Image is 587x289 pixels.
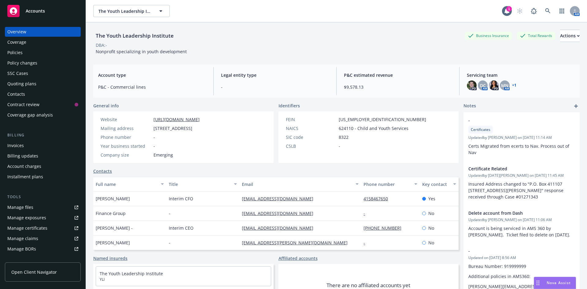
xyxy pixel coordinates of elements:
span: Yes [428,195,435,202]
a: Contacts [5,89,81,99]
a: Installment plans [5,172,81,182]
span: Updated by [DATE][PERSON_NAME] on [DATE] 11:45 AM [468,173,575,178]
a: Overview [5,27,81,37]
span: Servicing team [467,72,575,78]
div: Delete account from DashUpdatedby [PERSON_NAME] on [DATE] 11:06 AMAccount is being serviced in AM... [463,205,580,243]
a: [EMAIL_ADDRESS][DOMAIN_NAME] [242,225,318,231]
button: The Youth Leadership Institute [93,5,170,17]
a: [EMAIL_ADDRESS][DOMAIN_NAME] [242,210,318,216]
img: photo [467,80,477,90]
a: Summary of insurance [5,254,81,264]
span: [STREET_ADDRESS] [153,125,192,132]
a: Invoices [5,141,81,150]
a: [PHONE_NUMBER] [364,225,406,231]
span: General info [93,102,119,109]
div: Invoices [7,141,24,150]
span: Legal entity type [221,72,329,78]
a: Policies [5,48,81,57]
span: Certs Migrated from ecerts to Nav. Process out of Nav [468,143,570,155]
a: [EMAIL_ADDRESS][DOMAIN_NAME] [242,196,318,202]
a: add [572,102,580,110]
span: Accounts [26,9,45,13]
div: SSC Cases [7,69,28,78]
span: Identifiers [279,102,300,109]
span: Certificate Related [468,165,559,172]
span: Updated by [PERSON_NAME] on [DATE] 11:06 AM [468,217,575,223]
p: Additional policies in AMS360: [468,273,575,280]
div: -CertificatesUpdatedby [PERSON_NAME] on [DATE] 11:14 AMCerts Migrated from ecerts to Nav. Process... [463,112,580,161]
a: - [364,210,370,216]
span: No [428,239,434,246]
span: Nonprofit specializing in youth development [96,49,187,54]
a: Accounts [5,2,81,20]
span: - [153,143,155,149]
span: - [468,117,559,124]
div: Phone number [364,181,410,187]
div: 1 [506,6,512,12]
span: No [428,210,434,217]
div: Coverage gap analysis [7,110,53,120]
div: Mailing address [101,125,151,132]
a: Contract review [5,100,81,109]
button: Actions [560,30,580,42]
span: - [169,239,170,246]
a: Named insureds [93,255,127,261]
div: Contract review [7,100,39,109]
div: Full name [96,181,157,187]
a: Manage claims [5,234,81,243]
span: There are no affiliated accounts yet [327,282,410,289]
button: Title [166,177,239,191]
span: [PERSON_NAME] [96,195,130,202]
a: Affiliated accounts [279,255,318,261]
span: [PERSON_NAME] [96,239,130,246]
a: Manage exposures [5,213,81,223]
a: Quoting plans [5,79,81,89]
a: Switch app [556,5,568,17]
div: Manage BORs [7,244,36,254]
span: - [468,248,559,254]
div: Business Insurance [465,32,512,39]
a: Manage files [5,202,81,212]
a: [EMAIL_ADDRESS][PERSON_NAME][DOMAIN_NAME] [242,240,353,246]
a: Manage certificates [5,223,81,233]
span: DC [480,82,486,89]
a: Report a Bug [528,5,540,17]
span: YLI [100,277,267,282]
span: Account is being serviced in AMS 360 by [PERSON_NAME]. Ticket filed to delete on [DATE]. [468,225,570,238]
span: Emerging [153,152,173,158]
div: Manage certificates [7,223,47,233]
div: Certificate RelatedUpdatedby [DATE][PERSON_NAME] on [DATE] 11:45 AMInsured Address changed to "P.... [463,161,580,205]
div: Account charges [7,161,41,171]
div: Policies [7,48,23,57]
div: NAICS [286,125,336,132]
div: Manage files [7,202,33,212]
span: Updated on [DATE] 8:56 AM [468,255,575,261]
button: Email [239,177,361,191]
div: Coverage [7,37,26,47]
div: The Youth Leadership Institute [93,32,176,40]
a: Manage BORs [5,244,81,254]
a: 4158467650 [364,196,393,202]
p: Insured Address changed to "P.O. Box 411107 [STREET_ADDRESS][PERSON_NAME]" response received thro... [468,181,575,200]
div: Drag to move [534,277,542,289]
a: - [364,240,370,246]
span: The Youth Leadership Institute [98,8,151,14]
span: - [153,134,155,140]
span: No [428,225,434,231]
div: Email [242,181,352,187]
span: Interim CEO [169,225,194,231]
span: [US_EMPLOYER_IDENTIFICATION_NUMBER] [339,116,426,123]
div: Overview [7,27,26,37]
span: - [221,84,329,90]
div: Quoting plans [7,79,36,89]
span: $9,578.13 [344,84,452,90]
div: Policy changes [7,58,37,68]
button: Nova Assist [534,277,576,289]
div: FEIN [286,116,336,123]
div: DBA: - [96,42,107,48]
div: Key contact [422,181,449,187]
span: Certificates [471,127,490,132]
span: P&C estimated revenue [344,72,452,78]
span: Notes [463,102,476,110]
